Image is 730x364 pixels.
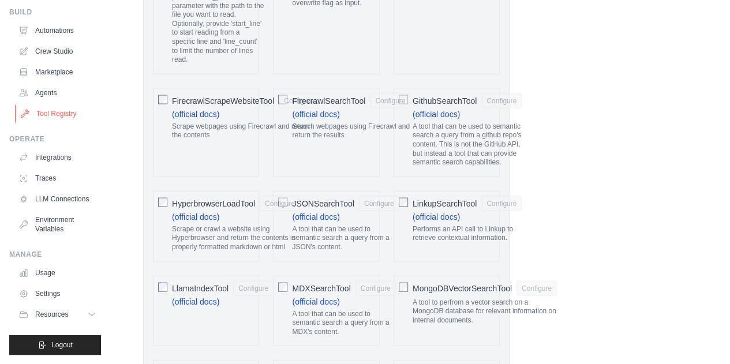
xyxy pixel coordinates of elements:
button: Logout [9,335,101,355]
p: A tool to perfrom a vector search on a MongoDB database for relevant information on internal docu... [413,298,557,325]
p: A tool that can be used to semantic search a query from a JSON's content. [292,225,399,252]
button: GithubSearchTool (official docs) A tool that can be used to semantic search a query from a github... [481,93,522,108]
a: (official docs) [292,110,339,119]
a: (official docs) [172,110,219,119]
p: A tool that can be used to semantic search a query from a github repo's content. This is not the ... [413,122,522,167]
a: Usage [14,264,101,282]
span: JSONSearchTool [292,198,354,209]
span: LinkupSearchTool [413,198,477,209]
a: Automations [14,21,101,40]
a: LLM Connections [14,190,101,208]
p: A tool that can be used to semantic search a query from a MDX's content. [292,310,395,337]
span: FirecrawlScrapeWebsiteTool [172,95,274,107]
a: (official docs) [172,212,219,222]
a: (official docs) [413,110,460,119]
button: MDXSearchTool (official docs) A tool that can be used to semantic search a query from a MDX's con... [355,281,396,296]
button: LlamaIndexTool (official docs) [233,281,274,296]
button: JSONSearchTool (official docs) A tool that can be used to semantic search a query from a JSON's c... [359,196,399,211]
a: (official docs) [292,297,339,306]
a: Crew Studio [14,42,101,61]
span: MDXSearchTool [292,283,350,294]
span: FirecrawlSearchTool [292,95,365,107]
a: Integrations [14,148,101,167]
span: LlamaIndexTool [172,283,229,294]
p: Scrape or crawl a website using Hyperbrowser and return the contents in properly formatted markdo... [172,225,300,252]
a: Marketplace [14,63,101,81]
a: (official docs) [292,212,339,222]
button: FirecrawlSearchTool (official docs) Search webpages using Firecrawl and return the results [370,93,410,108]
span: HyperbrowserLoadTool [172,198,255,209]
span: GithubSearchTool [413,95,477,107]
a: Environment Variables [14,211,101,238]
div: Manage [9,250,101,259]
a: Traces [14,169,101,187]
button: LinkupSearchTool (official docs) Performs an API call to Linkup to retrieve contextual information. [481,196,522,211]
a: (official docs) [413,212,460,222]
button: FirecrawlScrapeWebsiteTool (official docs) Scrape webpages using Firecrawl and return the contents [279,93,319,108]
button: MongoDBVectorSearchTool A tool to perfrom a vector search on a MongoDB database for relevant info... [516,281,557,296]
div: Operate [9,134,101,144]
p: Scrape webpages using Firecrawl and return the contents [172,122,319,140]
div: Build [9,7,101,17]
p: Performs an API call to Linkup to retrieve contextual information. [413,225,522,243]
span: MongoDBVectorSearchTool [413,283,512,294]
a: Settings [14,284,101,303]
p: Search webpages using Firecrawl and return the results [292,122,410,140]
span: Logout [51,340,73,350]
a: (official docs) [172,297,219,306]
button: Resources [14,305,101,324]
span: Resources [35,310,68,319]
button: HyperbrowserLoadTool (official docs) Scrape or crawl a website using Hyperbrowser and return the ... [260,196,300,211]
a: Agents [14,84,101,102]
a: Tool Registry [15,104,102,123]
